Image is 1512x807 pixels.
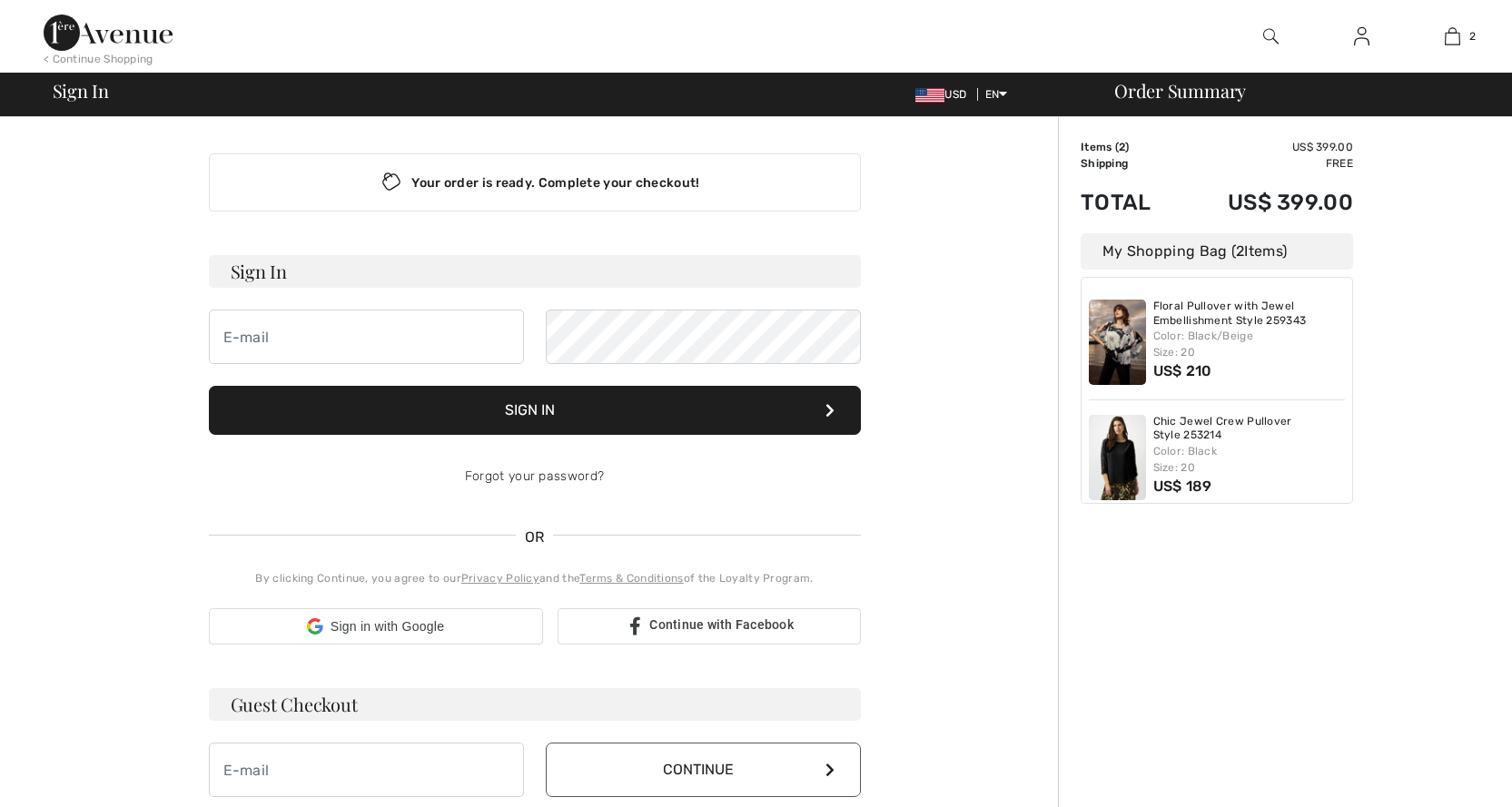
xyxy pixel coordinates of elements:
td: Free [1179,155,1353,172]
button: Sign In [209,386,861,435]
span: EN [985,88,1008,101]
span: 2 [1469,28,1476,44]
div: Order Summary [1092,82,1501,100]
a: 2 [1408,25,1497,47]
div: Your order is ready. Complete your checkout! [209,153,861,212]
div: By clicking Continue, you agree to our and the of the Loyalty Program. [209,570,861,586]
img: My Info [1354,25,1369,47]
div: < Continue Shopping [44,51,153,67]
span: US$ 210 [1153,362,1212,379]
a: Terms & Conditions [579,572,683,585]
div: Color: Black Size: 20 [1153,443,1346,476]
img: 1ère Avenue [44,15,173,51]
a: Forgot your password? [465,468,604,484]
span: Continue with Facebook [649,617,794,632]
span: Sign in with Google [331,617,444,636]
span: US$ 189 [1153,477,1212,495]
input: E-mail [209,310,524,364]
td: Total [1081,172,1179,233]
td: US$ 399.00 [1179,139,1353,155]
h3: Guest Checkout [209,688,861,721]
img: search the website [1263,25,1279,47]
div: My Shopping Bag ( Items) [1081,233,1353,270]
div: Color: Black/Beige Size: 20 [1153,328,1346,360]
button: Continue [546,743,861,797]
span: 2 [1236,242,1244,260]
h3: Sign In [209,255,861,288]
img: Chic Jewel Crew Pullover Style 253214 [1089,415,1146,500]
input: E-mail [209,743,524,797]
a: Privacy Policy [461,572,539,585]
a: Continue with Facebook [558,608,861,645]
span: OR [516,527,554,548]
td: US$ 399.00 [1179,172,1353,233]
td: Items ( ) [1081,139,1179,155]
a: Floral Pullover with Jewel Embellishment Style 259343 [1153,300,1346,328]
a: Sign In [1339,25,1384,48]
img: US Dollar [915,88,944,103]
span: Sign In [53,82,109,100]
div: Sign in with Google [209,608,543,645]
span: USD [915,88,973,101]
img: My Bag [1445,25,1460,47]
td: Shipping [1081,155,1179,172]
span: 2 [1119,141,1125,153]
img: Floral Pullover with Jewel Embellishment Style 259343 [1089,300,1146,385]
a: Chic Jewel Crew Pullover Style 253214 [1153,415,1346,443]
